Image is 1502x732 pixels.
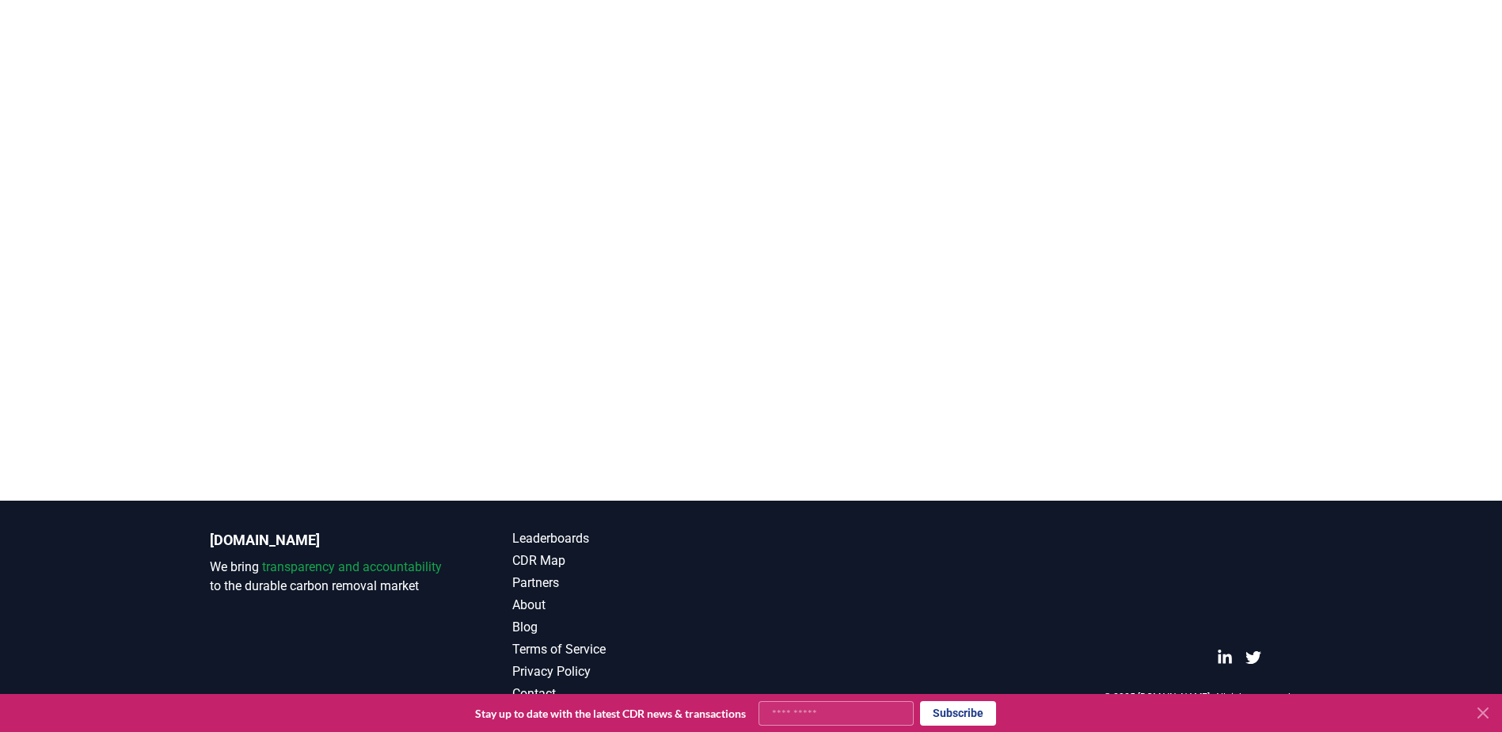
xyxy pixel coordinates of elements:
a: Leaderboards [512,529,751,548]
a: About [512,596,751,615]
a: CDR Map [512,551,751,570]
a: Privacy Policy [512,662,751,681]
a: Terms of Service [512,640,751,659]
a: LinkedIn [1217,650,1233,665]
a: Contact [512,684,751,703]
a: Partners [512,574,751,593]
a: Twitter [1245,650,1261,665]
p: © 2025 [DOMAIN_NAME]. All rights reserved. [1104,691,1293,703]
p: We bring to the durable carbon removal market [210,558,449,596]
p: [DOMAIN_NAME] [210,529,449,551]
a: Blog [512,618,751,637]
span: transparency and accountability [262,559,442,574]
